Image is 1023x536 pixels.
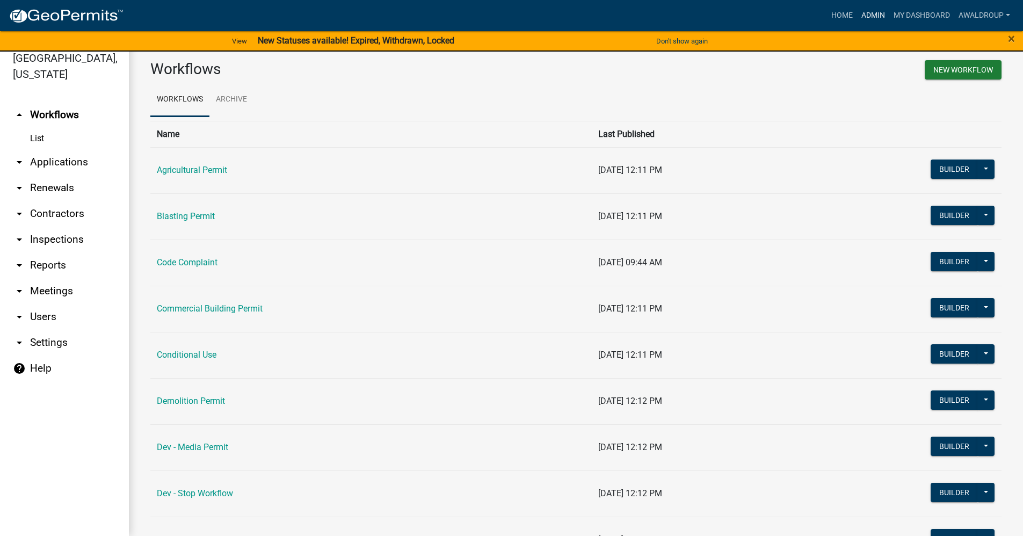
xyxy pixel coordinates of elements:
[598,211,662,221] span: [DATE] 12:11 PM
[157,211,215,221] a: Blasting Permit
[931,252,978,271] button: Builder
[598,165,662,175] span: [DATE] 12:11 PM
[857,5,889,26] a: Admin
[258,35,454,46] strong: New Statuses available! Expired, Withdrawn, Locked
[13,362,26,375] i: help
[931,390,978,410] button: Builder
[598,303,662,314] span: [DATE] 12:11 PM
[13,108,26,121] i: arrow_drop_up
[598,350,662,360] span: [DATE] 12:11 PM
[13,182,26,194] i: arrow_drop_down
[157,396,225,406] a: Demolition Permit
[150,121,592,147] th: Name
[13,336,26,349] i: arrow_drop_down
[13,259,26,272] i: arrow_drop_down
[652,32,712,50] button: Don't show again
[931,206,978,225] button: Builder
[157,442,228,452] a: Dev - Media Permit
[954,5,1014,26] a: awaldroup
[157,165,227,175] a: Agricultural Permit
[827,5,857,26] a: Home
[1008,31,1015,46] span: ×
[13,233,26,246] i: arrow_drop_down
[925,60,1002,79] button: New Workflow
[228,32,251,50] a: View
[150,60,568,78] h3: Workflows
[931,483,978,502] button: Builder
[13,285,26,298] i: arrow_drop_down
[598,442,662,452] span: [DATE] 12:12 PM
[598,488,662,498] span: [DATE] 12:12 PM
[598,396,662,406] span: [DATE] 12:12 PM
[157,303,263,314] a: Commercial Building Permit
[13,156,26,169] i: arrow_drop_down
[931,344,978,364] button: Builder
[931,437,978,456] button: Builder
[592,121,854,147] th: Last Published
[598,257,662,267] span: [DATE] 09:44 AM
[931,298,978,317] button: Builder
[931,160,978,179] button: Builder
[157,488,233,498] a: Dev - Stop Workflow
[150,83,209,117] a: Workflows
[13,310,26,323] i: arrow_drop_down
[157,257,217,267] a: Code Complaint
[13,207,26,220] i: arrow_drop_down
[889,5,954,26] a: My Dashboard
[157,350,216,360] a: Conditional Use
[1008,32,1015,45] button: Close
[209,83,253,117] a: Archive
